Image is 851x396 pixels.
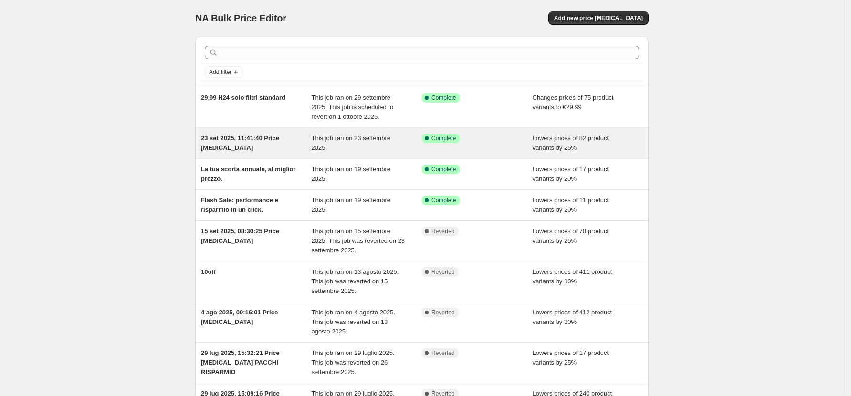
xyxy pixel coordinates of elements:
span: Reverted [431,268,455,276]
span: Lowers prices of 17 product variants by 25% [533,349,609,366]
span: Flash Sale: performance e risparmio in un click. [201,197,278,213]
span: Reverted [431,349,455,357]
span: This job ran on 29 luglio 2025. This job was reverted on 26 settembre 2025. [312,349,395,375]
span: 10off [201,268,216,275]
button: Add new price [MEDICAL_DATA] [548,11,649,25]
span: This job ran on 23 settembre 2025. [312,135,390,151]
span: Complete [431,197,456,204]
span: Complete [431,166,456,173]
span: 23 set 2025, 11:41:40 Price [MEDICAL_DATA] [201,135,279,151]
span: Reverted [431,228,455,235]
span: Lowers prices of 411 product variants by 10% [533,268,612,285]
span: NA Bulk Price Editor [195,13,286,23]
span: 29,99 H24 solo filtri standard [201,94,285,101]
span: This job ran on 15 settembre 2025. This job was reverted on 23 settembre 2025. [312,228,405,254]
span: Lowers prices of 17 product variants by 20% [533,166,609,182]
span: Reverted [431,309,455,316]
span: Complete [431,135,456,142]
span: Complete [431,94,456,102]
span: 4 ago 2025, 09:16:01 Price [MEDICAL_DATA] [201,309,278,325]
span: Add filter [209,68,231,76]
span: Lowers prices of 78 product variants by 25% [533,228,609,244]
span: Lowers prices of 82 product variants by 25% [533,135,609,151]
span: This job ran on 19 settembre 2025. [312,166,390,182]
span: Changes prices of 75 product variants to €29.99 [533,94,614,111]
span: Add new price [MEDICAL_DATA] [554,14,643,22]
span: 29 lug 2025, 15:32:21 Price [MEDICAL_DATA] PACCHI RISPARMIO [201,349,280,375]
button: Add filter [205,66,243,78]
span: This job ran on 29 settembre 2025. This job is scheduled to revert on 1 ottobre 2025. [312,94,394,120]
span: Lowers prices of 412 product variants by 30% [533,309,612,325]
span: 15 set 2025, 08:30:25 Price [MEDICAL_DATA] [201,228,279,244]
span: This job ran on 19 settembre 2025. [312,197,390,213]
span: La tua scorta annuale, al miglior prezzo. [201,166,296,182]
span: This job ran on 4 agosto 2025. This job was reverted on 13 agosto 2025. [312,309,396,335]
span: Lowers prices of 11 product variants by 20% [533,197,609,213]
span: This job ran on 13 agosto 2025. This job was reverted on 15 settembre 2025. [312,268,399,294]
